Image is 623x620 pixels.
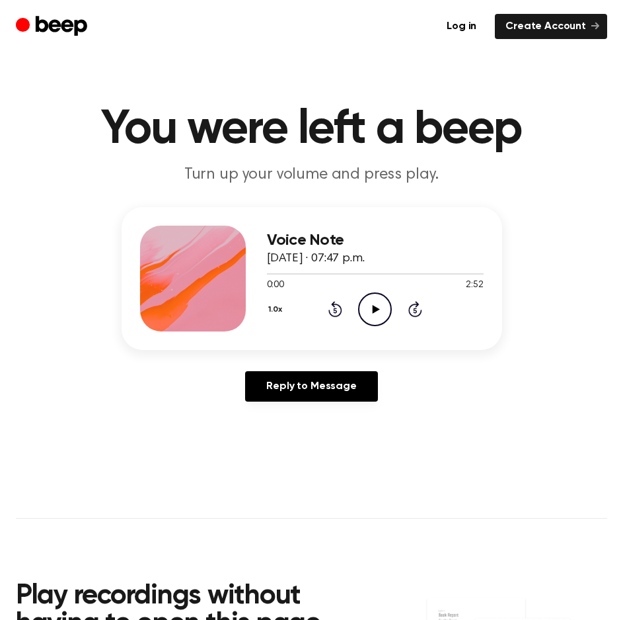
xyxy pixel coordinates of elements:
span: [DATE] · 07:47 p.m. [267,253,365,265]
h1: You were left a beep [16,106,607,154]
p: Turn up your volume and press play. [58,164,566,186]
span: 0:00 [267,279,284,292]
a: Reply to Message [245,371,377,402]
h3: Voice Note [267,232,484,249]
span: 2:52 [466,279,483,292]
button: 1.0x [267,298,287,321]
a: Log in [436,14,487,39]
a: Create Account [495,14,607,39]
a: Beep [16,14,91,40]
